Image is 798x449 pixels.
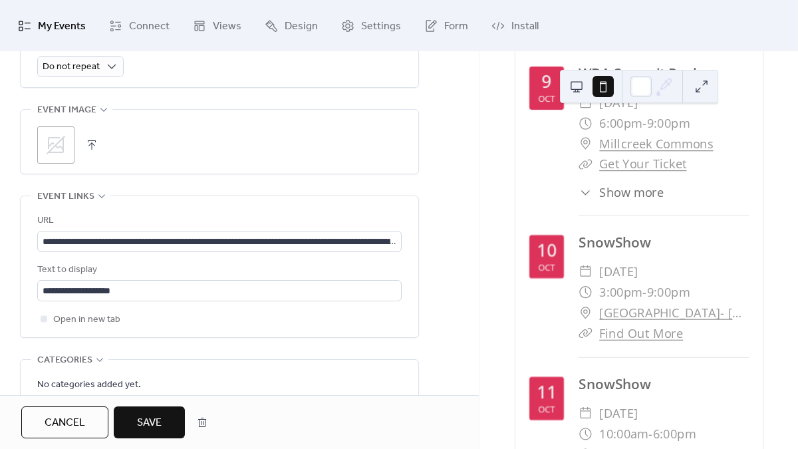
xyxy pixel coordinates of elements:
[537,405,555,414] div: Oct
[579,323,593,343] div: ​
[137,415,162,431] span: Save
[599,156,686,172] a: Get Your Ticket
[361,16,401,37] span: Settings
[599,325,683,341] a: Find Out More
[511,16,539,37] span: Install
[599,134,714,154] a: Millcreek Commons
[37,213,399,229] div: URL
[646,282,690,303] span: 9:00pm
[183,5,251,46] a: Views
[599,282,642,303] span: 3:00pm
[599,261,638,282] span: [DATE]
[537,94,555,102] div: Oct
[537,242,556,259] div: 10
[599,184,664,202] span: Show more
[37,262,399,278] div: Text to display
[579,424,593,444] div: ​
[579,261,593,282] div: ​
[599,424,648,444] span: 10:00am
[444,16,468,37] span: Form
[37,189,94,205] span: Event links
[43,58,100,76] span: Do not repeat
[579,403,593,424] div: ​
[579,64,702,83] a: WBA Summit Push
[537,384,556,401] div: 11
[579,184,664,202] button: ​Show more
[579,184,593,202] div: ​
[8,5,96,46] a: My Events
[642,282,647,303] span: -
[541,73,551,90] div: 9
[37,353,92,369] span: Categories
[642,113,647,134] span: -
[129,16,170,37] span: Connect
[255,5,328,46] a: Design
[99,5,180,46] a: Connect
[599,403,638,424] span: [DATE]
[579,374,651,394] a: SnowShow
[481,5,549,46] a: Install
[648,424,653,444] span: -
[285,16,318,37] span: Design
[579,113,593,134] div: ​
[38,16,86,37] span: My Events
[579,233,651,252] a: SnowShow
[646,113,690,134] span: 9:00pm
[579,302,593,323] div: ​
[37,102,96,118] span: Event image
[37,377,141,393] span: No categories added yet.
[537,263,555,271] div: Oct
[579,282,593,303] div: ​
[21,406,108,438] button: Cancel
[579,154,593,175] div: ​
[599,113,642,134] span: 6:00pm
[114,406,185,438] button: Save
[213,16,241,37] span: Views
[37,126,74,164] div: ;
[45,415,85,431] span: Cancel
[599,302,749,323] a: [GEOGRAPHIC_DATA]- [GEOGRAPHIC_DATA] [US_STATE]
[652,424,696,444] span: 6:00pm
[579,134,593,154] div: ​
[414,5,478,46] a: Form
[331,5,411,46] a: Settings
[53,312,120,328] span: Open in new tab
